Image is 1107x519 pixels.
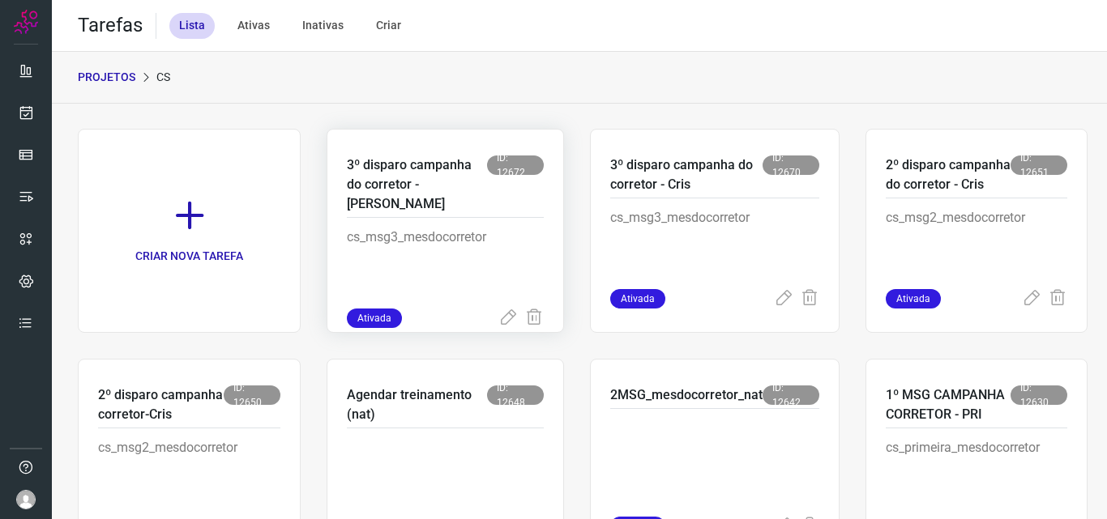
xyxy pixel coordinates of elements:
[886,155,1011,194] p: 2º disparo campanha do corretor - Cris
[169,13,215,39] div: Lista
[886,289,941,308] span: Ativada
[610,155,763,194] p: 3º disparo campanha do corretor - Cris
[1011,385,1067,405] span: ID: 12630
[16,490,36,509] img: avatar-user-boy.jpg
[14,10,38,34] img: Logo
[1011,155,1067,175] span: ID: 12651
[135,248,243,265] p: CRIAR NOVA TAREFA
[228,13,280,39] div: Ativas
[98,438,280,519] p: cs_msg2_mesdocorretor
[886,385,1011,424] p: 1º MSG CAMPANHA CORRETOR - PRI
[78,14,143,37] h2: Tarefas
[763,385,819,405] span: ID: 12642
[293,13,353,39] div: Inativas
[610,385,763,405] p: 2MSG_mesdocorretor_nat
[347,228,544,308] p: cs_msg3_mesdocorretor
[886,438,1067,519] p: cs_primeira_mesdocorretor
[610,208,819,289] p: cs_msg3_mesdocorretor
[98,385,224,424] p: 2º disparo campanha corretor-Cris
[156,69,170,86] p: CS
[366,13,411,39] div: Criar
[347,385,487,424] p: Agendar treinamento (nat)
[487,385,544,405] span: ID: 12648
[347,308,402,328] span: Ativada
[78,69,135,86] p: PROJETOS
[487,155,544,175] span: ID: 12672
[763,155,819,175] span: ID: 12670
[610,289,665,308] span: Ativada
[224,385,280,405] span: ID: 12650
[886,208,1067,289] p: cs_msg2_mesdocorretor
[347,155,487,214] p: 3º disparo campanha do corretor - [PERSON_NAME]
[78,129,301,333] a: CRIAR NOVA TAREFA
